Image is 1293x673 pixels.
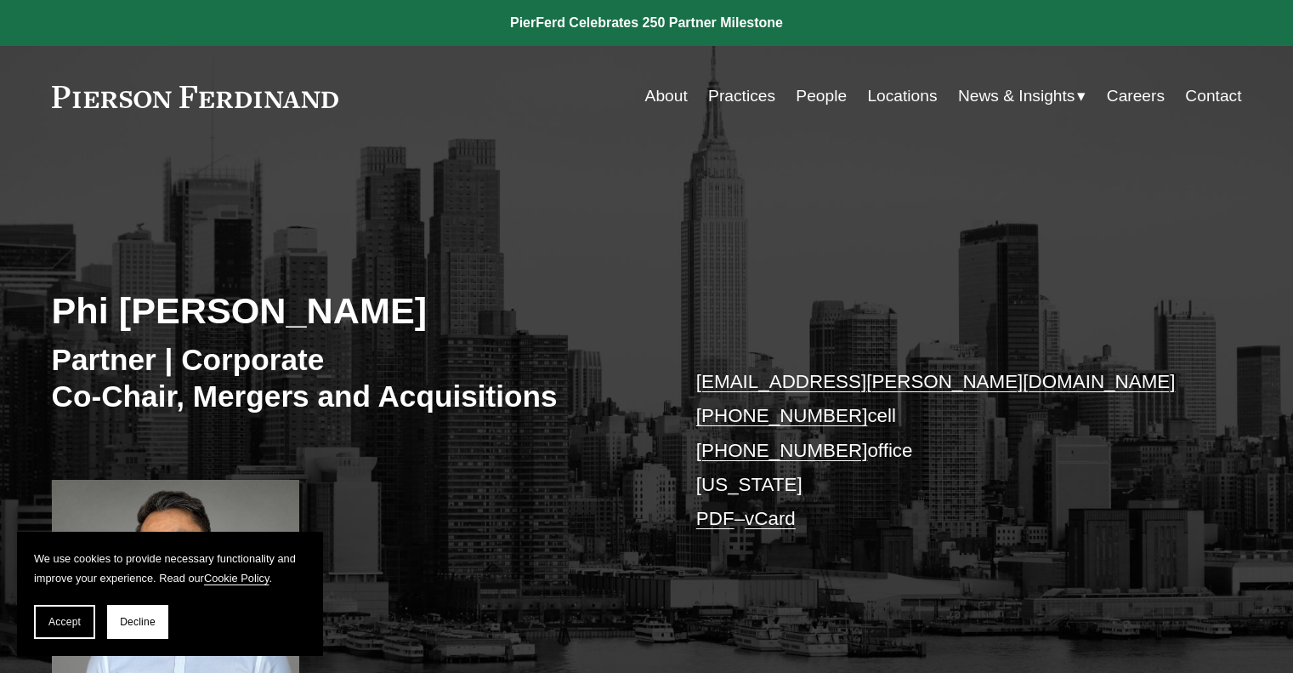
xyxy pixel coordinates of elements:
a: Practices [708,80,775,112]
a: [PHONE_NUMBER] [696,405,868,426]
a: folder dropdown [958,80,1086,112]
a: People [796,80,847,112]
span: News & Insights [958,82,1075,111]
span: Accept [48,616,81,628]
button: Accept [34,605,95,639]
a: [EMAIL_ADDRESS][PERSON_NAME][DOMAIN_NAME] [696,371,1176,392]
p: cell office [US_STATE] – [696,365,1192,537]
a: Contact [1185,80,1241,112]
button: Decline [107,605,168,639]
p: We use cookies to provide necessary functionality and improve your experience. Read our . [34,549,306,588]
span: Decline [120,616,156,628]
a: vCard [745,508,796,529]
h2: Phi [PERSON_NAME] [52,288,647,333]
section: Cookie banner [17,532,323,656]
a: Locations [867,80,937,112]
a: [PHONE_NUMBER] [696,440,868,461]
a: About [645,80,688,112]
a: Careers [1107,80,1165,112]
a: Cookie Policy [204,572,269,585]
a: PDF [696,508,734,529]
h3: Partner | Corporate Co-Chair, Mergers and Acquisitions [52,341,647,415]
